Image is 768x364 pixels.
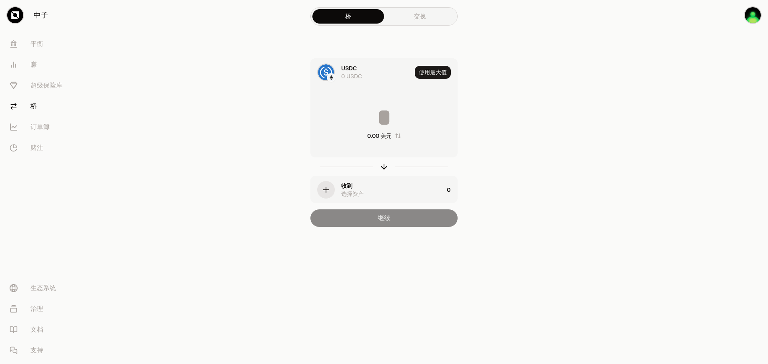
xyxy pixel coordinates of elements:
a: 赌注 [3,137,86,158]
img: USDC 徽标 [318,64,334,80]
div: USDC 徽标以太坊标志USDC0 USDC [311,59,412,86]
div: 收到选择资产 [311,176,444,203]
font: 赌注 [30,143,43,152]
button: 使用最大值 [415,66,451,79]
a: 赚 [3,54,86,75]
img: xiaoxiaoluo [745,7,761,23]
button: 收到选择资产0 [311,176,457,203]
font: 交换 [414,12,426,20]
font: 治理 [30,304,43,313]
font: 订单簿 [30,123,50,131]
button: 0.00 美元 [367,132,401,140]
font: 桥 [30,102,37,110]
font: 平衡 [30,40,43,48]
a: 治理 [3,298,86,319]
font: 文档 [30,325,43,334]
font: 使用最大值 [419,69,447,76]
font: 赚 [30,60,37,69]
a: 平衡 [3,34,86,54]
img: 以太坊标志 [328,74,335,81]
font: 0.00 美元 [367,132,392,139]
font: USDC [341,65,357,72]
a: 桥 [3,96,86,117]
font: 超级保险库 [30,81,62,90]
font: 支持 [30,346,43,354]
font: 中子 [34,10,48,20]
font: 0 USDC [341,73,362,80]
a: 文档 [3,319,86,340]
font: 选择资产 [341,190,364,197]
font: 收到 [341,182,352,189]
a: 超级保险库 [3,75,86,96]
font: 0 [447,186,451,193]
a: 支持 [3,340,86,361]
a: 订单簿 [3,117,86,137]
a: 生态系统 [3,278,86,298]
font: 桥 [345,12,351,20]
font: 生态系统 [30,284,56,292]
